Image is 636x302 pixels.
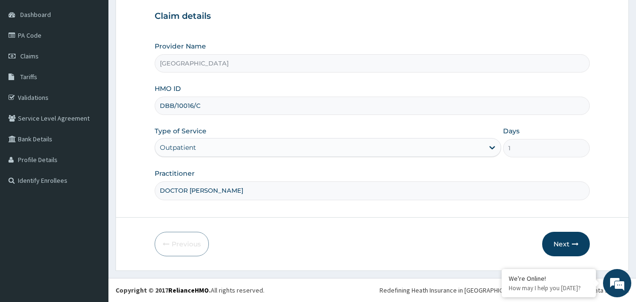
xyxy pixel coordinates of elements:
[108,278,636,302] footer: All rights reserved.
[49,53,158,65] div: Chat with us now
[155,232,209,256] button: Previous
[5,202,180,235] textarea: Type your message and hit 'Enter'
[20,10,51,19] span: Dashboard
[116,286,211,294] strong: Copyright © 2017 .
[155,97,590,115] input: Enter HMO ID
[55,91,130,186] span: We're online!
[155,169,195,178] label: Practitioner
[542,232,590,256] button: Next
[380,286,629,295] div: Redefining Heath Insurance in [GEOGRAPHIC_DATA] using Telemedicine and Data Science!
[168,286,209,294] a: RelianceHMO
[155,84,181,93] label: HMO ID
[20,52,39,60] span: Claims
[509,284,589,292] p: How may I help you today?
[20,73,37,81] span: Tariffs
[155,5,177,27] div: Minimize live chat window
[17,47,38,71] img: d_794563401_company_1708531726252_794563401
[155,126,206,136] label: Type of Service
[155,11,590,22] h3: Claim details
[155,181,590,200] input: Enter Name
[509,274,589,283] div: We're Online!
[155,41,206,51] label: Provider Name
[503,126,520,136] label: Days
[160,143,196,152] div: Outpatient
